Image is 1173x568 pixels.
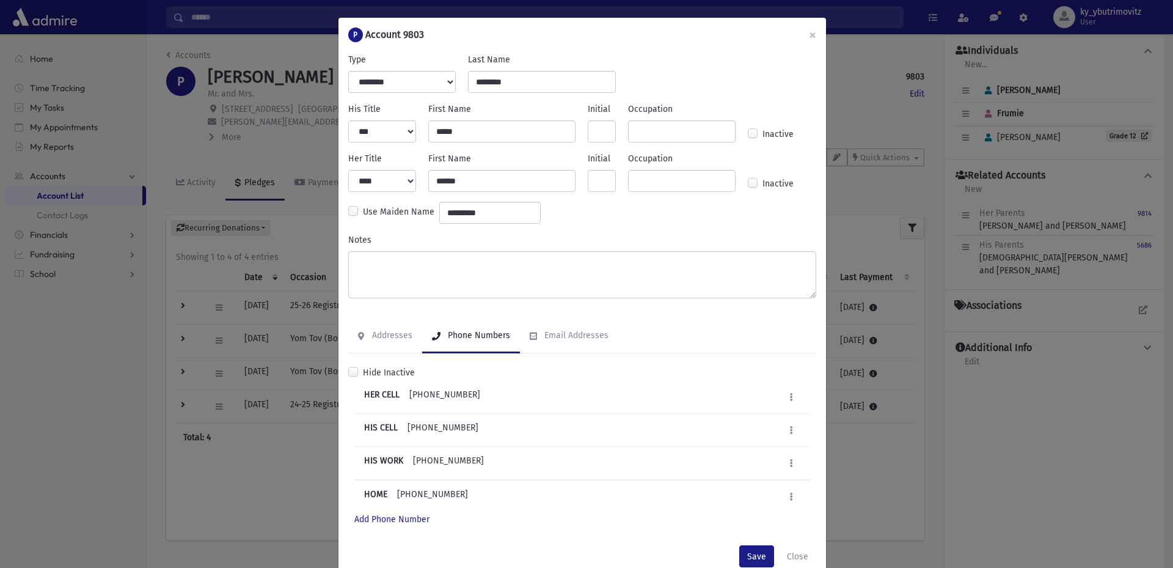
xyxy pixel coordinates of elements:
[364,389,400,400] b: HER CELL
[520,319,618,353] a: Email Addresses
[364,456,403,466] b: HIS WORK
[364,421,478,439] div: [PHONE_NUMBER]
[799,18,826,52] button: ×
[348,53,366,66] label: Type
[739,545,774,567] button: Save
[445,330,510,341] div: Phone Numbers
[348,152,382,165] label: Her Title
[422,319,520,353] a: Phone Numbers
[354,514,429,525] a: Add Phone Number
[428,103,471,116] label: First Name
[468,53,510,66] label: Last Name
[428,152,471,165] label: First Name
[348,319,422,353] a: Addresses
[364,488,468,506] div: [PHONE_NUMBER]
[779,545,816,567] button: Close
[370,330,412,341] div: Addresses
[628,152,673,165] label: Occupation
[364,454,484,472] div: [PHONE_NUMBER]
[363,205,434,220] label: Use Maiden Name
[364,388,480,406] div: [PHONE_NUMBER]
[588,103,610,116] label: Initial
[762,177,794,192] label: Inactive
[542,330,608,341] div: Email Addresses
[364,422,398,433] b: HIS CELL
[364,489,387,500] b: HOME
[588,152,610,165] label: Initial
[348,234,371,246] label: Notes
[348,103,381,116] label: His Title
[762,128,794,142] label: Inactive
[363,366,415,379] label: Hide Inactive
[348,28,363,42] div: P
[628,103,673,116] label: Occupation
[365,28,424,42] h6: Account 9803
